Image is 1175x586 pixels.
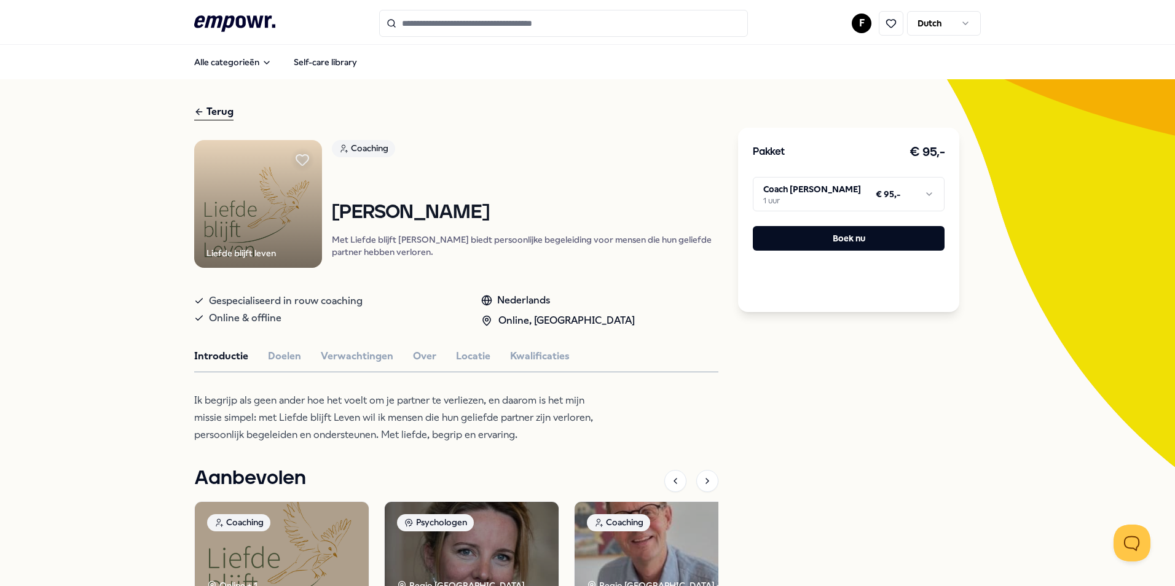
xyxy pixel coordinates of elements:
[332,140,395,157] div: Coaching
[184,50,281,74] button: Alle categorieën
[910,143,945,162] h3: € 95,-
[194,104,234,120] div: Terug
[194,348,248,364] button: Introductie
[209,292,363,310] span: Gespecialiseerd in rouw coaching
[194,463,306,494] h1: Aanbevolen
[587,514,650,531] div: Coaching
[456,348,490,364] button: Locatie
[321,348,393,364] button: Verwachtingen
[207,514,270,531] div: Coaching
[481,292,635,308] div: Nederlands
[1114,525,1150,561] iframe: Help Scout Beacon - Open
[268,348,301,364] button: Doelen
[481,313,635,329] div: Online, [GEOGRAPHIC_DATA]
[510,348,570,364] button: Kwalificaties
[206,246,276,260] div: Liefde blijft leven
[379,10,748,37] input: Search for products, categories or subcategories
[753,144,785,160] h3: Pakket
[194,140,322,268] img: Product Image
[753,226,945,251] button: Boek nu
[194,392,594,443] p: Ik begrijp als geen ander hoe het voelt om je partner te verliezen, en daarom is het mijn missie ...
[209,310,281,327] span: Online & offline
[332,202,718,224] h1: [PERSON_NAME]
[284,50,367,74] a: Self-care library
[852,14,871,33] button: F
[332,140,718,162] a: Coaching
[332,233,718,258] p: Met Liefde blijft [PERSON_NAME] biedt persoonlijke begeleiding voor mensen die hun geliefde partn...
[184,50,367,74] nav: Main
[397,514,474,531] div: Psychologen
[413,348,436,364] button: Over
